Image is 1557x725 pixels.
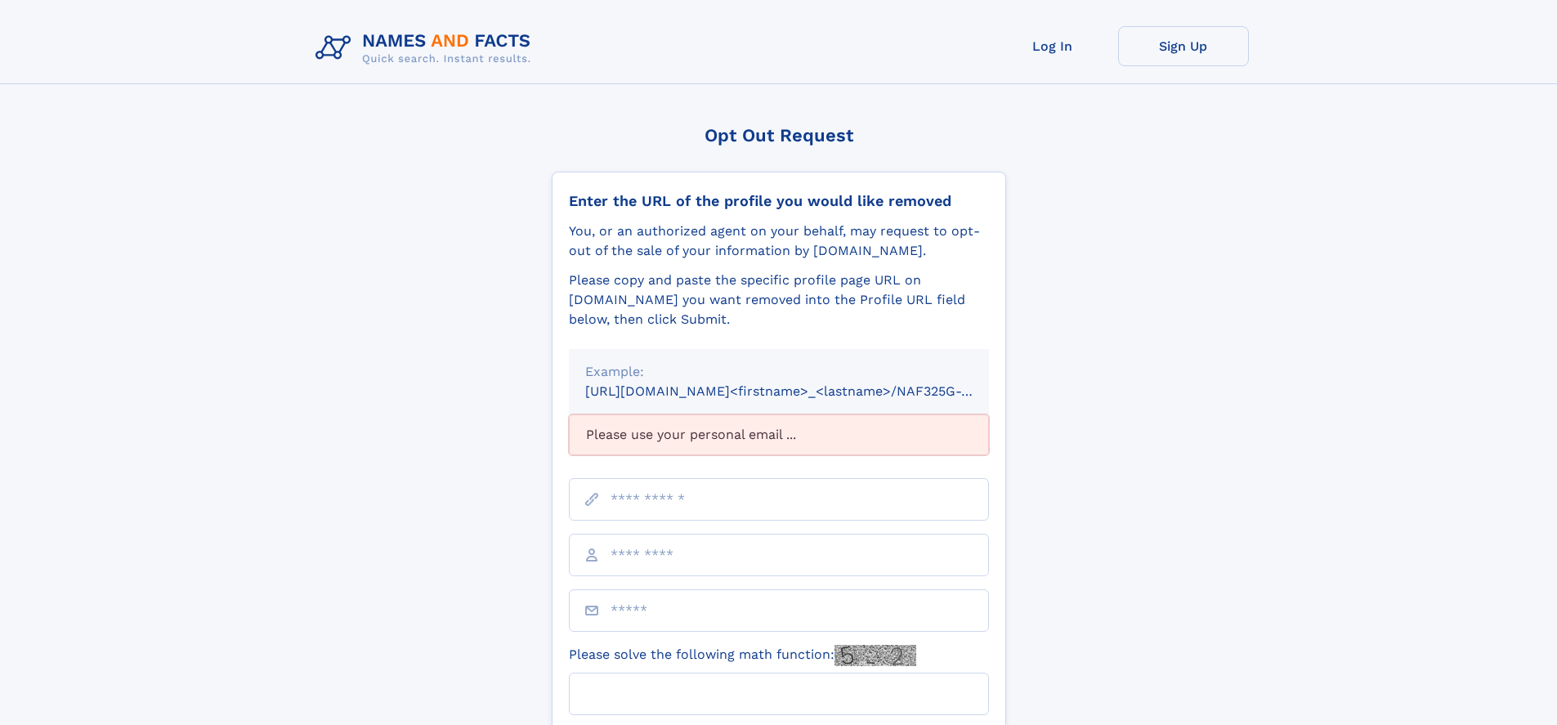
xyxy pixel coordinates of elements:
div: Enter the URL of the profile you would like removed [569,192,989,210]
a: Log In [987,26,1118,66]
img: Logo Names and Facts [309,26,544,70]
small: [URL][DOMAIN_NAME]<firstname>_<lastname>/NAF325G-xxxxxxxx [585,383,1020,399]
div: Please use your personal email ... [569,414,989,455]
a: Sign Up [1118,26,1249,66]
div: Opt Out Request [552,125,1006,145]
div: Example: [585,362,973,382]
label: Please solve the following math function: [569,645,916,666]
div: You, or an authorized agent on your behalf, may request to opt-out of the sale of your informatio... [569,222,989,261]
div: Please copy and paste the specific profile page URL on [DOMAIN_NAME] you want removed into the Pr... [569,271,989,329]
